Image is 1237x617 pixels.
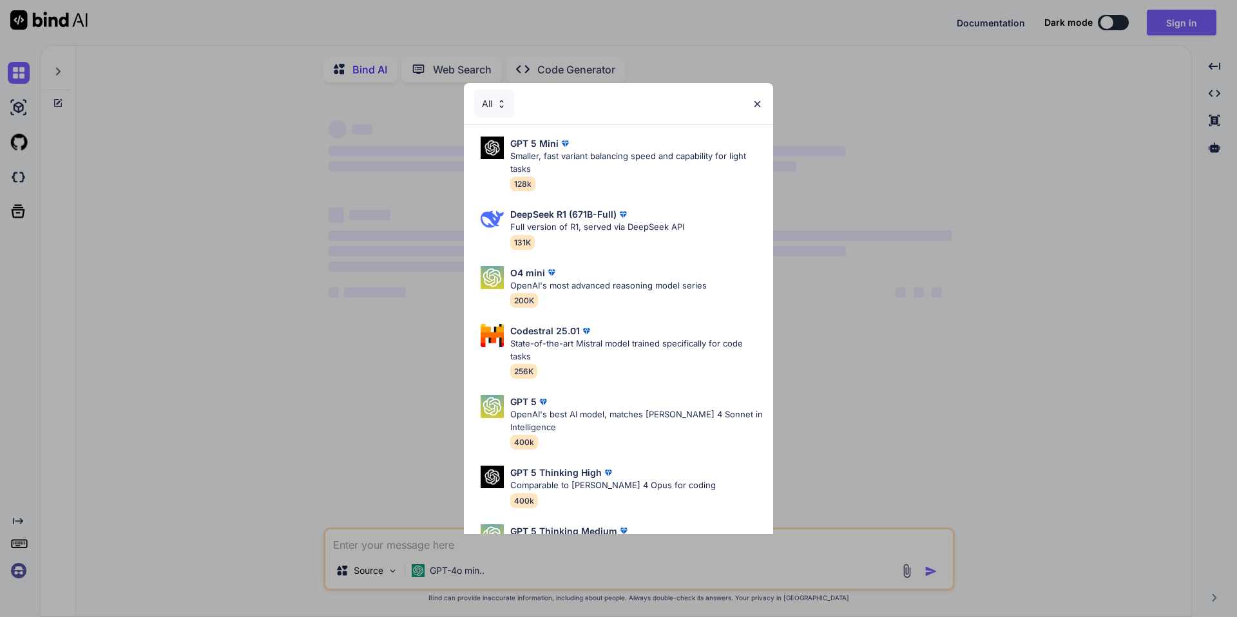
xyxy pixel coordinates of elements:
[481,207,504,231] img: Pick Models
[602,466,615,479] img: premium
[510,280,707,292] p: OpenAI's most advanced reasoning model series
[510,408,763,433] p: OpenAI's best AI model, matches [PERSON_NAME] 4 Sonnet in Intelligence
[510,221,684,234] p: Full version of R1, served via DeepSeek API
[510,137,559,150] p: GPT 5 Mini
[559,137,571,150] img: premium
[617,208,629,221] img: premium
[510,337,763,363] p: State-of-the-art Mistral model trained specifically for code tasks
[537,395,550,408] img: premium
[510,150,763,175] p: Smaller, fast variant balancing speed and capability for light tasks
[510,479,716,492] p: Comparable to [PERSON_NAME] 4 Opus for coding
[580,325,593,337] img: premium
[510,293,538,308] span: 200K
[545,266,558,279] img: premium
[510,207,617,221] p: DeepSeek R1 (671B-Full)
[481,137,504,159] img: Pick Models
[496,99,507,109] img: Pick Models
[474,90,515,118] div: All
[481,395,504,418] img: Pick Models
[481,266,504,289] img: Pick Models
[481,466,504,488] img: Pick Models
[510,493,538,508] span: 400k
[510,395,537,408] p: GPT 5
[510,324,580,337] p: Codestral 25.01
[752,99,763,109] img: close
[510,235,535,250] span: 131K
[481,324,504,347] img: Pick Models
[510,466,602,479] p: GPT 5 Thinking High
[510,176,535,191] span: 128k
[510,266,545,280] p: O4 mini
[617,524,630,537] img: premium
[510,364,537,379] span: 256K
[481,524,504,547] img: Pick Models
[510,435,538,450] span: 400k
[510,524,617,538] p: GPT 5 Thinking Medium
